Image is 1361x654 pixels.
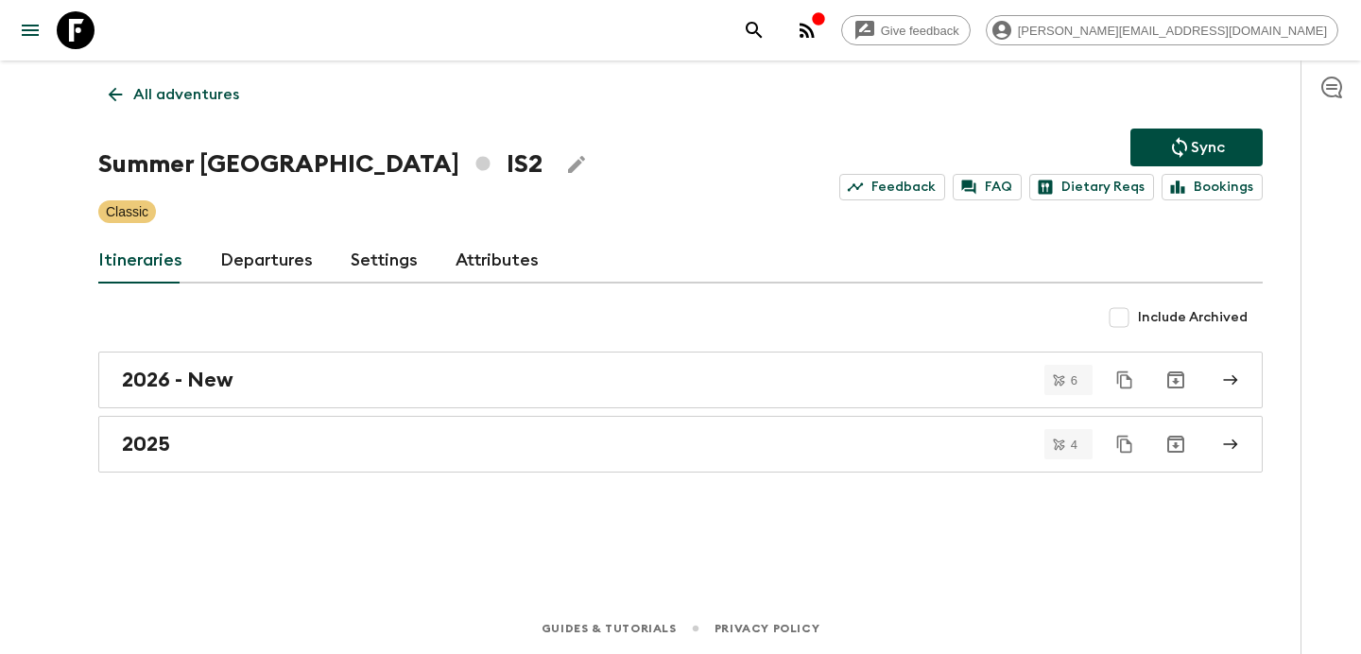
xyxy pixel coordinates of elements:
[122,432,170,456] h2: 2025
[1108,427,1142,461] button: Duplicate
[558,146,595,183] button: Edit Adventure Title
[122,368,233,392] h2: 2026 - New
[98,76,250,113] a: All adventures
[1157,361,1195,399] button: Archive
[98,146,543,183] h1: Summer [GEOGRAPHIC_DATA] IS2
[98,238,182,284] a: Itineraries
[1060,439,1089,451] span: 4
[106,202,148,221] p: Classic
[986,15,1338,45] div: [PERSON_NAME][EMAIL_ADDRESS][DOMAIN_NAME]
[1008,24,1337,38] span: [PERSON_NAME][EMAIL_ADDRESS][DOMAIN_NAME]
[1029,174,1154,200] a: Dietary Reqs
[1130,129,1263,166] button: Sync adventure departures to the booking engine
[1157,425,1195,463] button: Archive
[735,11,773,49] button: search adventures
[839,174,945,200] a: Feedback
[1162,174,1263,200] a: Bookings
[1191,136,1225,159] p: Sync
[715,618,819,639] a: Privacy Policy
[98,416,1263,473] a: 2025
[841,15,971,45] a: Give feedback
[1138,308,1248,327] span: Include Archived
[1108,363,1142,397] button: Duplicate
[351,238,418,284] a: Settings
[11,11,49,49] button: menu
[456,238,539,284] a: Attributes
[542,618,677,639] a: Guides & Tutorials
[220,238,313,284] a: Departures
[133,83,239,106] p: All adventures
[98,352,1263,408] a: 2026 - New
[870,24,970,38] span: Give feedback
[953,174,1022,200] a: FAQ
[1060,374,1089,387] span: 6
